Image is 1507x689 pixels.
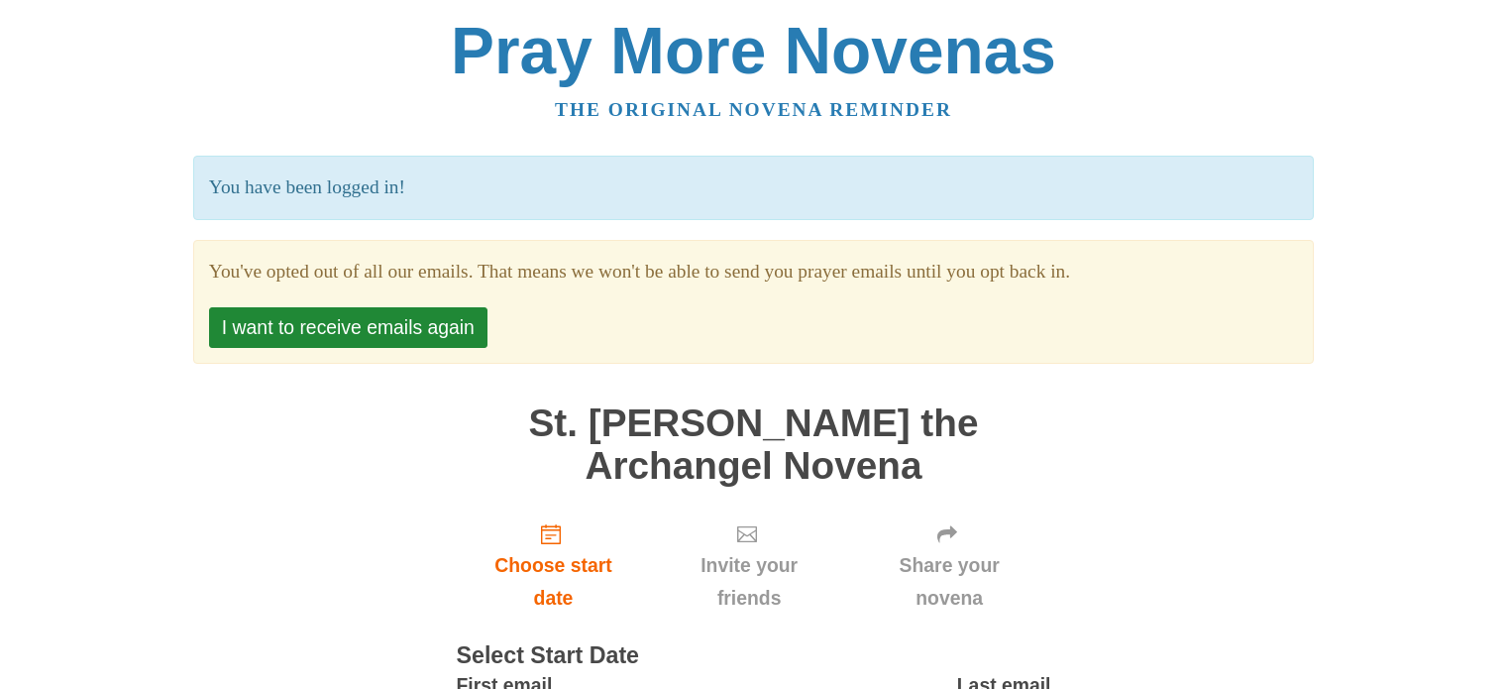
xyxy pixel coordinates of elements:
[451,14,1056,87] a: Pray More Novenas
[457,507,651,625] a: Choose start date
[650,507,847,625] div: Click "Next" to confirm your start date first.
[670,549,827,615] span: Invite your friends
[477,549,631,615] span: Choose start date
[868,549,1031,615] span: Share your novena
[209,256,1298,288] section: You've opted out of all our emails. That means we won't be able to send you prayer emails until y...
[457,402,1051,487] h1: St. [PERSON_NAME] the Archangel Novena
[555,99,952,120] a: The original novena reminder
[457,643,1051,669] h3: Select Start Date
[193,156,1314,220] p: You have been logged in!
[209,307,487,348] button: I want to receive emails again
[848,507,1051,625] div: Click "Next" to confirm your start date first.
